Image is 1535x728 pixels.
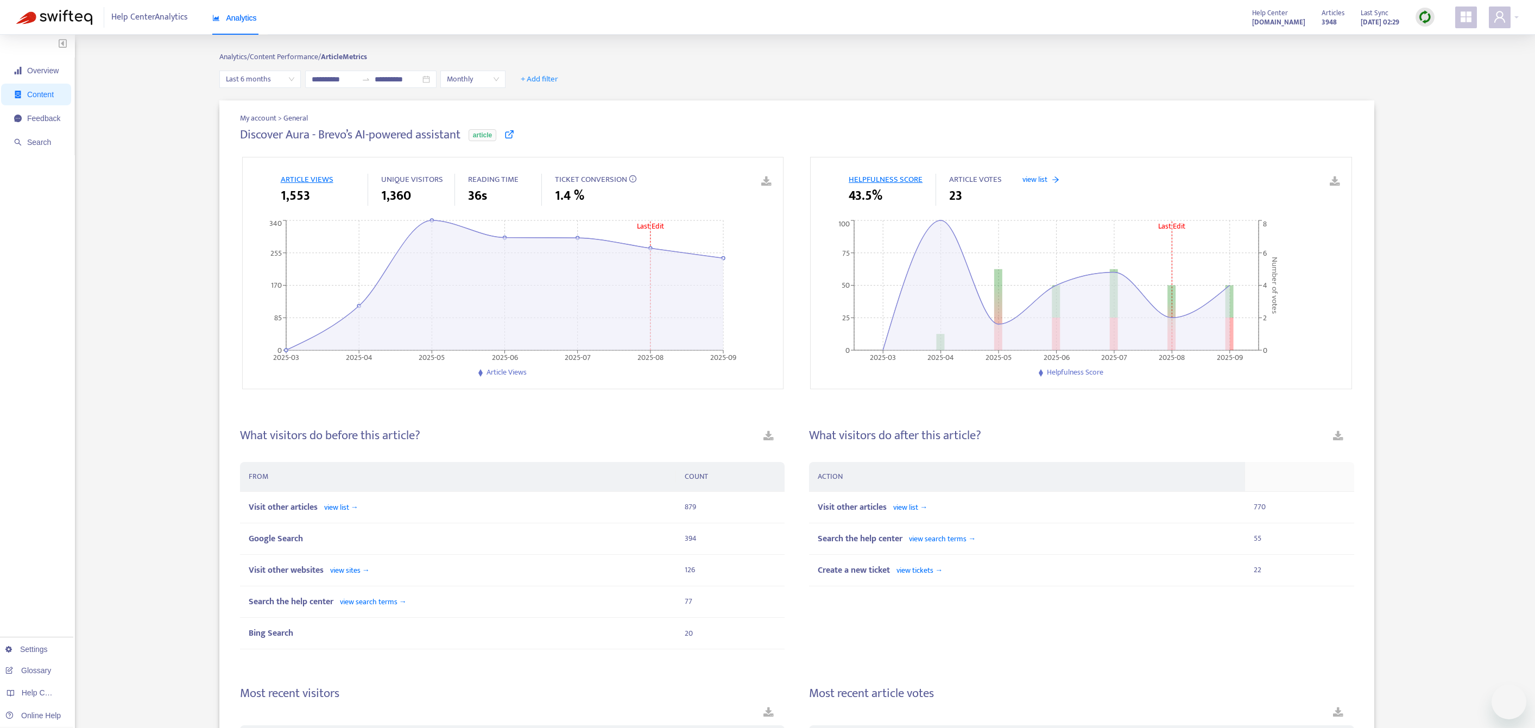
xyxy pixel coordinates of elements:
tspan: 100 [838,218,850,230]
span: ARTICLE VIEWS [281,173,333,186]
tspan: 2025-09 [1217,351,1243,364]
span: Google Search [249,531,303,546]
span: article [469,129,496,141]
span: 1.4 % [555,186,584,206]
img: Swifteq [16,10,92,25]
span: view search terms → [909,533,976,545]
tspan: 50 [842,280,850,292]
span: 22 [1254,564,1261,576]
span: 36s [468,186,487,206]
tspan: 170 [271,280,282,292]
span: 55 [1254,532,1261,545]
span: HELPFULNESS SCORE [849,173,923,186]
tspan: 85 [274,312,282,324]
span: swap-right [362,75,370,84]
span: Analytics/ Content Performance/ [219,50,321,63]
span: Analytics [212,14,257,22]
span: view list [1022,174,1047,185]
th: FROM [240,462,676,492]
span: + Add filter [521,73,558,86]
span: Helpfulness Score [1047,366,1103,378]
strong: [DATE] 02:29 [1361,16,1399,28]
span: signal [14,67,22,74]
iframe: Button to launch messaging window [1492,685,1526,719]
tspan: 2025-03 [870,351,896,364]
tspan: 340 [269,218,282,230]
span: Search [27,138,51,147]
span: Articles [1322,7,1344,19]
span: My account [240,112,278,124]
span: Visit other articles [249,500,318,515]
span: > [278,112,283,124]
span: 23 [949,186,962,206]
span: search [14,138,22,146]
tspan: 2025-04 [927,351,954,364]
span: Visit other websites [249,563,324,578]
h4: What visitors do after this article? [809,428,981,443]
tspan: 0 [845,344,850,357]
span: Help Centers [22,688,66,697]
span: 394 [685,532,697,545]
th: ACTION [809,462,1245,492]
a: Settings [5,645,48,654]
tspan: 2025-06 [491,351,517,364]
span: Search the help center [249,594,333,609]
span: Overview [27,66,59,75]
span: Help Center [1252,7,1288,19]
span: Feedback [27,114,60,123]
tspan: 2025-08 [637,351,663,364]
tspan: 2025-03 [273,351,299,364]
strong: 3948 [1322,16,1337,28]
tspan: 0 [1263,344,1267,357]
span: to [362,75,370,84]
tspan: 2025-06 [1044,351,1070,364]
span: READING TIME [468,173,519,186]
span: 879 [685,501,696,513]
span: view list → [893,501,927,514]
span: arrow-right [1052,176,1059,183]
a: [DOMAIN_NAME] [1252,16,1305,28]
span: 126 [685,564,695,576]
span: Last 6 months [226,71,294,87]
span: appstore [1460,10,1473,23]
tspan: 25 [842,312,850,324]
span: view sites → [330,564,370,577]
tspan: 2025-09 [710,351,736,364]
th: COUNT [676,462,785,492]
span: user [1493,10,1506,23]
img: sync.dc5367851b00ba804db3.png [1418,10,1432,24]
tspan: Number of votes [1268,257,1281,314]
span: 1,360 [381,186,411,206]
tspan: 2025-05 [986,351,1012,364]
tspan: 8 [1263,218,1267,230]
span: 20 [685,627,693,640]
span: General [283,112,308,124]
tspan: Last Edit [636,220,664,232]
span: Create a new ticket [818,563,890,578]
span: ARTICLE VOTES [949,173,1002,186]
tspan: 0 [277,344,282,357]
span: Bing Search [249,626,293,641]
tspan: 2 [1263,312,1267,324]
button: + Add filter [513,71,566,88]
tspan: 6 [1263,247,1267,259]
tspan: 2025-04 [345,351,372,364]
span: Content [27,90,54,99]
tspan: 75 [842,247,850,259]
span: view tickets → [896,564,943,577]
span: Visit other articles [818,500,887,515]
span: TICKET CONVERSION [555,173,627,186]
span: Article Views [487,366,527,378]
span: 1,553 [281,186,310,206]
h4: Most recent visitors [240,686,785,701]
tspan: 2025-05 [419,351,445,364]
tspan: Last Edit [1158,220,1185,232]
span: container [14,91,22,98]
h4: What visitors do before this article? [240,428,420,443]
tspan: 2025-07 [564,351,590,364]
h4: Most recent article votes [809,686,1354,701]
span: UNIQUE VISITORS [381,173,443,186]
strong: Article Metrics [321,50,367,63]
span: Search the help center [818,531,902,546]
